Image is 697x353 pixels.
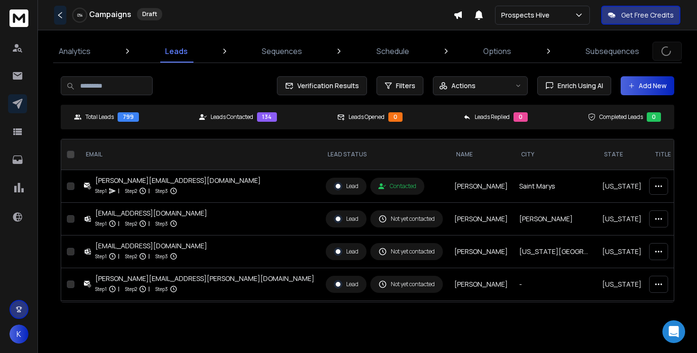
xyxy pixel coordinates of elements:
[601,6,680,25] button: Get Free Credits
[621,76,674,95] button: Add New
[596,170,647,203] td: [US_STATE]
[53,40,96,63] a: Analytics
[59,45,91,57] p: Analytics
[256,40,308,63] a: Sequences
[378,182,416,190] div: Contacted
[449,139,514,170] th: NAME
[477,40,517,63] a: Options
[95,252,107,261] p: Step 1
[621,10,674,20] p: Get Free Credits
[514,170,596,203] td: Saint Marys
[586,45,639,57] p: Subsequences
[449,235,514,268] td: [PERSON_NAME]
[85,113,114,121] p: Total Leads
[95,274,314,283] div: [PERSON_NAME][EMAIL_ADDRESS][PERSON_NAME][DOMAIN_NAME]
[371,40,415,63] a: Schedule
[449,170,514,203] td: [PERSON_NAME]
[378,215,435,223] div: Not yet contacted
[320,139,449,170] th: LEAD STATUS
[77,12,83,18] p: 0 %
[483,45,511,57] p: Options
[596,139,647,170] th: State
[449,203,514,235] td: [PERSON_NAME]
[9,325,28,344] button: K
[514,268,596,301] td: -
[89,9,131,20] h1: Campaigns
[95,176,261,185] div: [PERSON_NAME][EMAIL_ADDRESS][DOMAIN_NAME]
[334,247,358,256] div: Lead
[125,186,137,196] p: Step 2
[388,112,403,122] div: 0
[599,113,643,121] p: Completed Leads
[554,81,603,91] span: Enrich Using AI
[118,284,119,294] p: |
[137,8,162,20] div: Draft
[662,320,685,343] div: Open Intercom Messenger
[334,280,358,289] div: Lead
[514,112,528,122] div: 0
[376,76,423,95] button: Filters
[334,182,358,190] div: Lead
[514,139,596,170] th: City
[125,284,137,294] p: Step 2
[537,76,611,95] button: Enrich Using AI
[514,203,596,235] td: [PERSON_NAME]
[596,235,647,268] td: [US_STATE]
[95,186,107,196] p: Step 1
[118,186,119,196] p: |
[95,241,207,251] div: [EMAIL_ADDRESS][DOMAIN_NAME]
[596,268,647,301] td: [US_STATE]
[95,284,107,294] p: Step 1
[596,203,647,235] td: [US_STATE]
[293,81,359,91] span: Verification Results
[501,10,553,20] p: Prospects Hive
[396,81,415,91] span: Filters
[118,112,139,122] div: 799
[376,45,409,57] p: Schedule
[451,81,476,91] p: Actions
[647,112,661,122] div: 0
[475,113,510,121] p: Leads Replied
[449,301,514,334] td: [PERSON_NAME]
[156,186,168,196] p: Step 3
[95,219,107,228] p: Step 1
[148,284,150,294] p: |
[580,40,645,63] a: Subsequences
[262,45,302,57] p: Sequences
[148,186,150,196] p: |
[125,252,137,261] p: Step 2
[156,252,168,261] p: Step 3
[118,219,119,228] p: |
[334,215,358,223] div: Lead
[348,113,385,121] p: Leads Opened
[596,301,647,334] td: [US_STATE]
[514,301,596,334] td: [US_STATE]
[211,113,253,121] p: Leads Contacted
[156,284,168,294] p: Step 3
[514,235,596,268] td: [US_STATE][GEOGRAPHIC_DATA]
[78,139,320,170] th: EMAIL
[378,247,435,256] div: Not yet contacted
[148,252,150,261] p: |
[118,252,119,261] p: |
[277,76,367,95] button: Verification Results
[156,219,168,228] p: Step 3
[165,45,188,57] p: Leads
[125,219,137,228] p: Step 2
[148,219,150,228] p: |
[257,112,277,122] div: 134
[449,268,514,301] td: [PERSON_NAME]
[159,40,193,63] a: Leads
[95,208,207,218] div: [EMAIL_ADDRESS][DOMAIN_NAME]
[378,280,435,289] div: Not yet contacted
